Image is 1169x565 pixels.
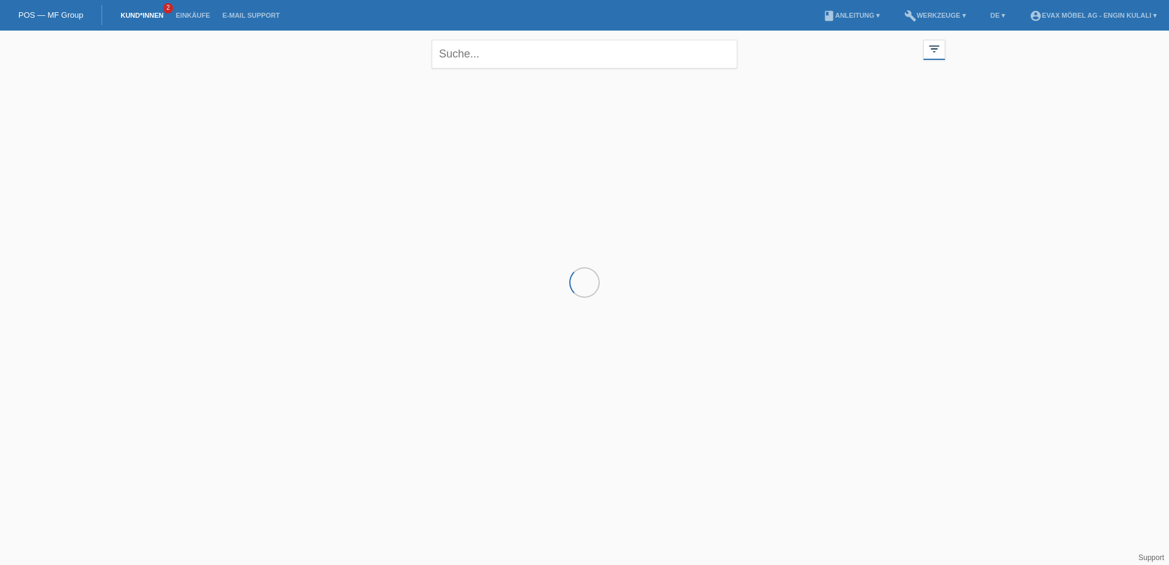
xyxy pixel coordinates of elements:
i: filter_list [927,42,941,56]
a: Einkäufe [169,12,216,19]
a: Support [1138,553,1164,562]
a: POS — MF Group [18,10,83,20]
a: buildWerkzeuge ▾ [898,12,972,19]
a: Kund*innen [114,12,169,19]
a: DE ▾ [984,12,1011,19]
i: build [904,10,916,22]
span: 2 [163,3,173,13]
a: E-Mail Support [216,12,286,19]
i: account_circle [1030,10,1042,22]
a: bookAnleitung ▾ [817,12,886,19]
input: Suche... [432,40,737,68]
i: book [823,10,835,22]
a: account_circleEVAX Möbel AG - Engin Kulali ▾ [1023,12,1163,19]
